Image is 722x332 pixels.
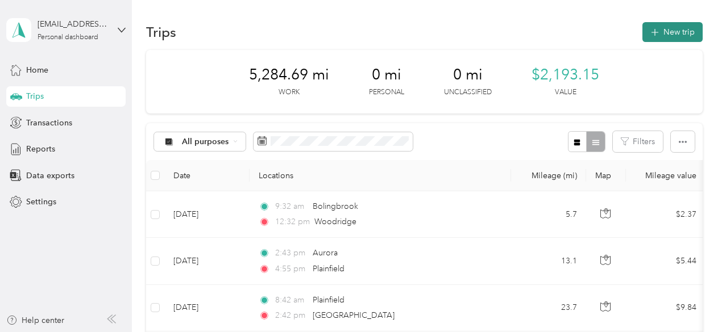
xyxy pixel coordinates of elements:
span: Reports [26,143,55,155]
span: 2:43 pm [275,247,308,259]
span: 2:42 pm [275,309,308,322]
iframe: Everlance-gr Chat Button Frame [658,268,722,332]
span: All purposes [182,138,229,146]
span: 0 mi [453,66,483,84]
td: [DATE] [164,238,250,284]
td: 23.7 [511,285,586,331]
span: 5,284.69 mi [249,66,329,84]
td: $5.44 [626,238,706,284]
span: Plainfield [313,295,345,305]
td: $9.84 [626,285,706,331]
th: Mileage value [626,160,706,191]
span: Aurora [313,248,338,258]
td: 13.1 [511,238,586,284]
span: Transactions [26,117,72,129]
span: Data exports [26,170,74,182]
span: Home [26,64,48,76]
span: $2,193.15 [532,66,599,84]
td: $2.37 [626,191,706,238]
button: New trip [642,22,703,42]
span: Plainfield [313,264,345,274]
td: [DATE] [164,285,250,331]
p: Personal [369,87,404,98]
div: [EMAIL_ADDRESS][DOMAIN_NAME] [38,18,109,30]
span: Bolingbrook [313,201,358,211]
td: 5.7 [511,191,586,238]
button: Help center [6,314,64,326]
span: Trips [26,90,44,102]
th: Locations [250,160,511,191]
td: [DATE] [164,191,250,238]
p: Value [555,87,576,98]
p: Work [279,87,300,98]
span: Settings [26,196,56,208]
th: Map [586,160,626,191]
span: Woodridge [314,217,356,226]
th: Mileage (mi) [511,160,586,191]
div: Personal dashboard [38,34,98,41]
span: 0 mi [372,66,401,84]
span: 12:32 pm [275,216,310,228]
span: 8:42 am [275,294,308,306]
th: Date [164,160,250,191]
span: 4:55 pm [275,263,308,275]
span: 9:32 am [275,200,308,213]
button: Filters [613,131,663,152]
p: Unclassified [444,87,492,98]
h1: Trips [146,26,176,38]
span: [GEOGRAPHIC_DATA] [313,310,395,320]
